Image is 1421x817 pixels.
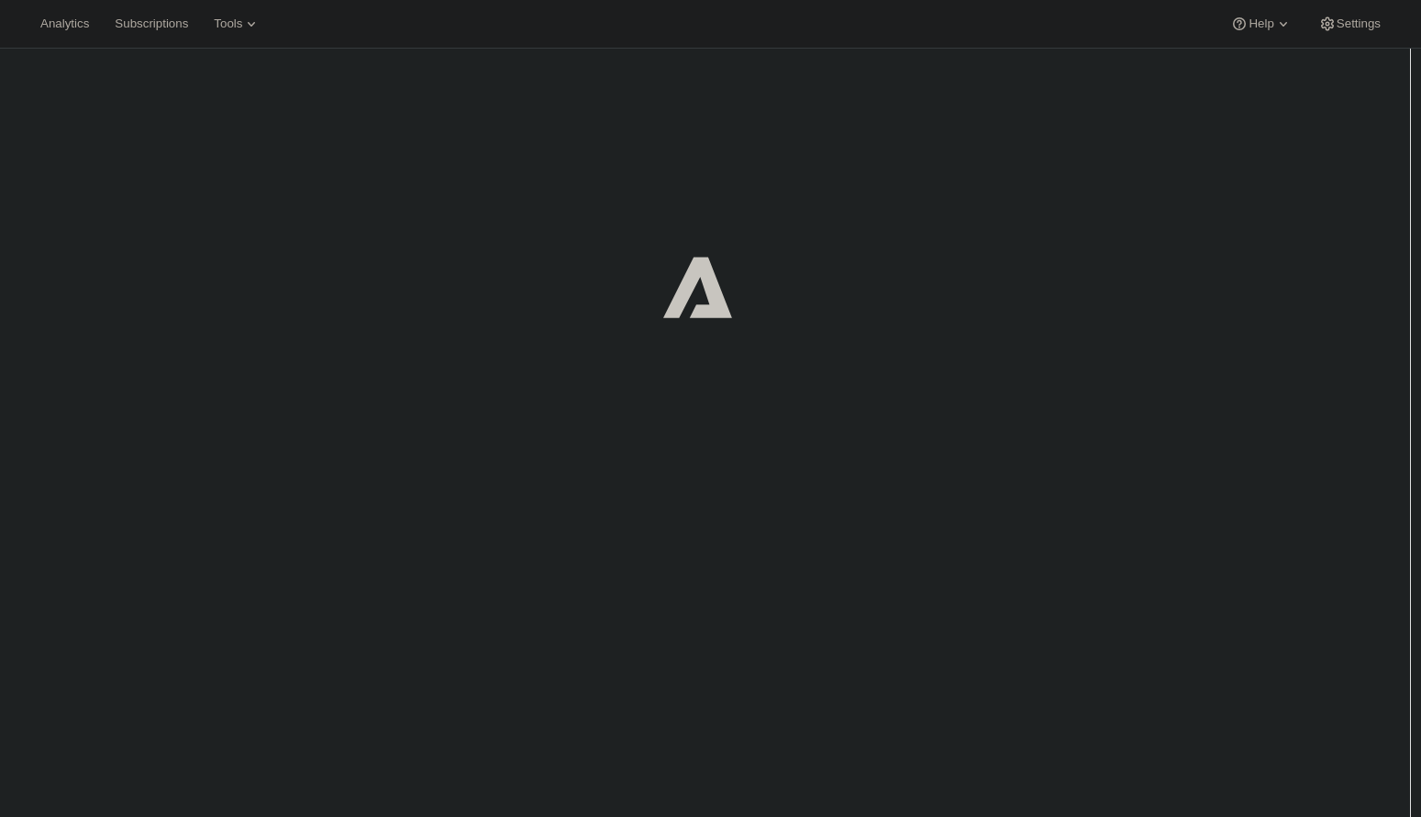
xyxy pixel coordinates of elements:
[1337,17,1381,31] span: Settings
[29,11,100,37] button: Analytics
[40,17,89,31] span: Analytics
[115,17,188,31] span: Subscriptions
[214,17,242,31] span: Tools
[1249,17,1273,31] span: Help
[1307,11,1392,37] button: Settings
[203,11,272,37] button: Tools
[104,11,199,37] button: Subscriptions
[1219,11,1303,37] button: Help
